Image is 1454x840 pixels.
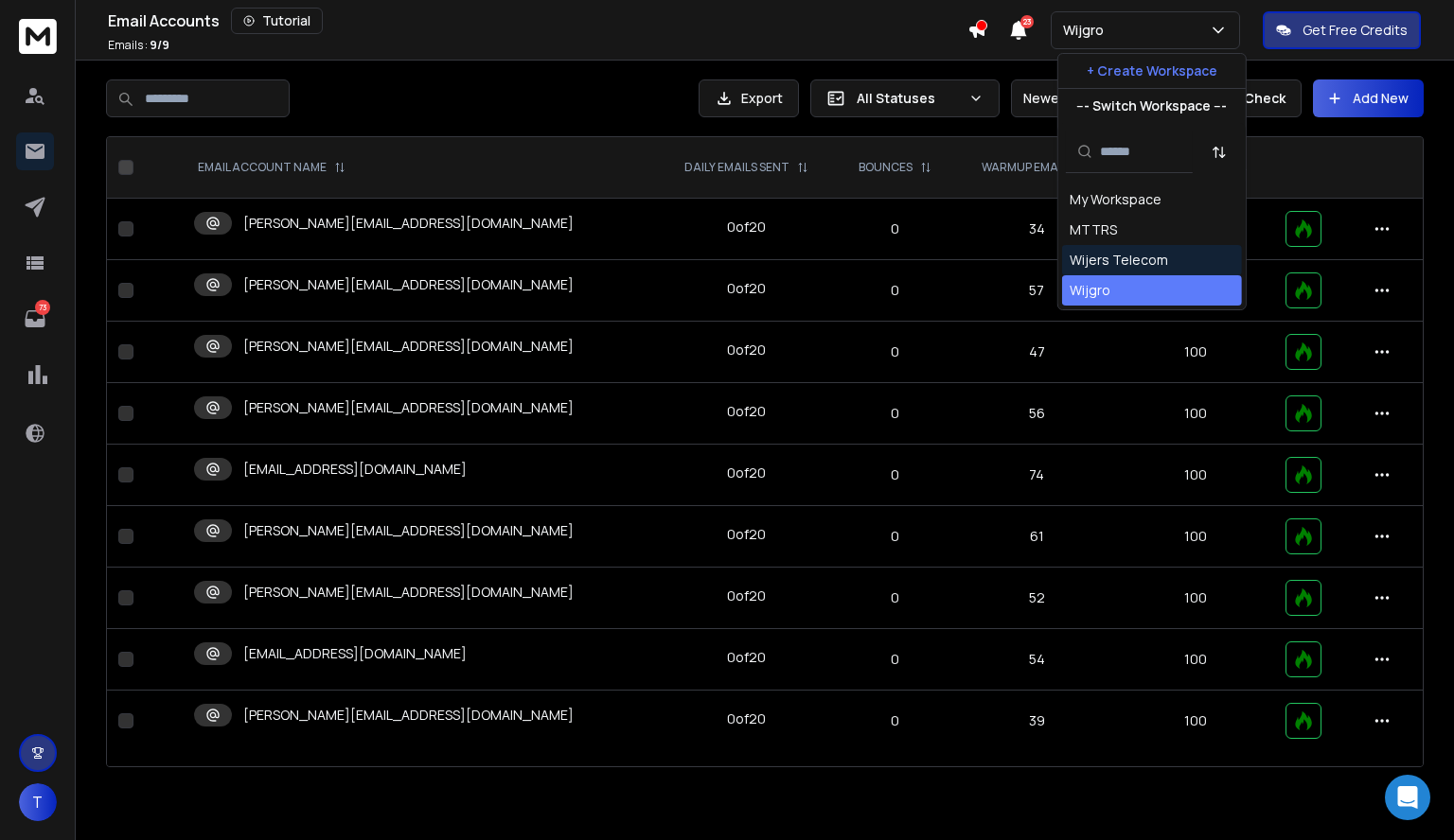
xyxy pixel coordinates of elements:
[1118,322,1273,383] td: 100
[1200,133,1238,171] button: Sort by Sort A-Z
[982,160,1073,175] p: WARMUP EMAILS
[1058,54,1246,88] button: + Create Workspace
[198,160,346,175] div: EMAIL ACCOUNT NAME
[847,465,944,484] p: 0
[1070,251,1168,270] div: Wijers Telecom
[243,583,574,602] p: [PERSON_NAME][EMAIL_ADDRESS][DOMAIN_NAME]
[243,644,467,663] p: [EMAIL_ADDRESS][DOMAIN_NAME]
[1313,79,1424,117] button: Add New
[108,8,967,34] div: Email Accounts
[727,279,766,298] div: 0 of 20
[727,648,766,667] div: 0 of 20
[243,214,574,233] p: [PERSON_NAME][EMAIL_ADDRESS][DOMAIN_NAME]
[955,445,1118,506] td: 74
[847,650,944,669] p: 0
[684,160,789,175] p: DAILY EMAILS SENT
[727,586,766,605] div: 0 of 20
[847,588,944,607] p: 0
[727,709,766,728] div: 0 of 20
[727,464,766,482] div: 0 of 20
[857,89,961,108] p: All Statuses
[16,300,54,338] a: 73
[955,383,1118,445] td: 56
[1303,21,1408,40] p: Get Free Credits
[1070,220,1117,239] div: MTTRS
[231,8,323,34] button: Tutorial
[243,460,467,479] p: [EMAIL_ADDRESS][DOMAIN_NAME]
[243,398,574,417] p: [PERSON_NAME][EMAIL_ADDRESS][DOMAIN_NAME]
[19,783,57,821] button: T
[1118,445,1273,506] td: 100
[727,525,766,544] div: 0 of 20
[1020,15,1034,28] span: 23
[1011,79,1134,117] button: Newest
[243,521,574,540] p: [PERSON_NAME][EMAIL_ADDRESS][DOMAIN_NAME]
[35,300,50,315] p: 73
[727,218,766,236] div: 0 of 20
[1118,629,1273,691] td: 100
[955,260,1118,322] td: 57
[1263,11,1421,49] button: Get Free Credits
[859,160,913,175] p: BOUNCES
[955,322,1118,383] td: 47
[243,275,574,294] p: [PERSON_NAME][EMAIL_ADDRESS][DOMAIN_NAME]
[955,506,1118,568] td: 61
[1118,568,1273,629] td: 100
[1087,61,1217,80] p: + Create Workspace
[727,402,766,421] div: 0 of 20
[243,706,574,725] p: [PERSON_NAME][EMAIL_ADDRESS][DOMAIN_NAME]
[955,199,1118,260] td: 34
[699,79,799,117] button: Export
[727,341,766,359] div: 0 of 20
[847,527,944,546] p: 0
[1118,691,1273,752] td: 100
[847,404,944,423] p: 0
[955,568,1118,629] td: 52
[847,219,944,238] p: 0
[1118,383,1273,445] td: 100
[243,337,574,356] p: [PERSON_NAME][EMAIL_ADDRESS][DOMAIN_NAME]
[847,281,944,300] p: 0
[1076,96,1227,115] p: --- Switch Workspace ---
[1063,21,1111,40] p: Wijgro
[1118,506,1273,568] td: 100
[1070,190,1161,209] div: My Workspace
[1070,281,1110,300] div: Wijgro
[955,629,1118,691] td: 54
[150,37,169,53] span: 9 / 9
[847,342,944,361] p: 0
[955,691,1118,752] td: 39
[1385,775,1430,820] div: Open Intercom Messenger
[847,711,944,730] p: 0
[108,38,169,53] p: Emails :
